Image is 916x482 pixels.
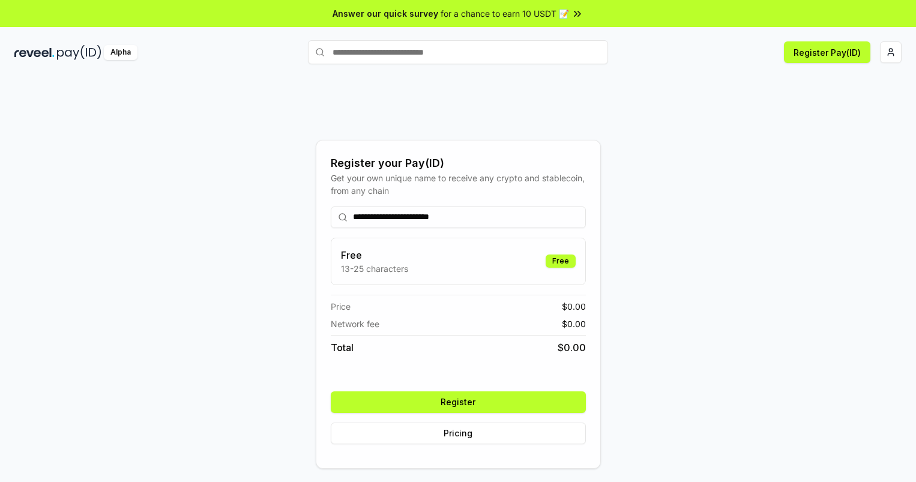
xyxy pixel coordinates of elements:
[333,7,438,20] span: Answer our quick survey
[341,262,408,275] p: 13-25 characters
[331,340,354,355] span: Total
[331,172,586,197] div: Get your own unique name to receive any crypto and stablecoin, from any chain
[14,45,55,60] img: reveel_dark
[331,423,586,444] button: Pricing
[57,45,101,60] img: pay_id
[784,41,870,63] button: Register Pay(ID)
[331,300,351,313] span: Price
[341,248,408,262] h3: Free
[546,255,576,268] div: Free
[562,318,586,330] span: $ 0.00
[441,7,569,20] span: for a chance to earn 10 USDT 📝
[104,45,137,60] div: Alpha
[562,300,586,313] span: $ 0.00
[331,391,586,413] button: Register
[558,340,586,355] span: $ 0.00
[331,318,379,330] span: Network fee
[331,155,586,172] div: Register your Pay(ID)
